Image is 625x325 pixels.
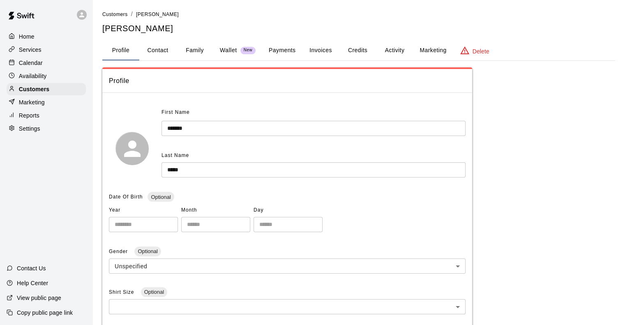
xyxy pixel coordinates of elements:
span: Optional [148,194,174,200]
a: Settings [7,122,86,135]
button: Marketing [413,41,453,60]
a: Marketing [7,96,86,108]
p: Help Center [17,279,48,287]
span: Last Name [161,152,189,158]
button: Family [176,41,213,60]
span: Month [181,204,250,217]
p: View public page [17,294,61,302]
span: Date Of Birth [109,194,143,200]
span: Profile [109,76,466,86]
h5: [PERSON_NAME] [102,23,615,34]
p: Reports [19,111,39,120]
div: Unspecified [109,258,466,274]
div: basic tabs example [102,41,615,60]
a: Services [7,44,86,56]
span: Day [254,204,323,217]
p: Services [19,46,42,54]
p: Availability [19,72,47,80]
a: Home [7,30,86,43]
span: Optional [134,248,161,254]
button: Profile [102,41,139,60]
button: Credits [339,41,376,60]
nav: breadcrumb [102,10,615,19]
p: Calendar [19,59,43,67]
p: Wallet [220,46,237,55]
button: Invoices [302,41,339,60]
span: Gender [109,249,129,254]
p: Delete [473,47,489,55]
span: Optional [141,289,167,295]
span: Customers [102,12,128,17]
p: Contact Us [17,264,46,272]
a: Availability [7,70,86,82]
li: / [131,10,133,18]
p: Marketing [19,98,45,106]
p: Copy public page link [17,309,73,317]
a: Customers [102,11,128,17]
span: Year [109,204,178,217]
span: [PERSON_NAME] [136,12,179,17]
a: Reports [7,109,86,122]
a: Calendar [7,57,86,69]
button: Contact [139,41,176,60]
span: First Name [161,106,190,119]
p: Home [19,32,35,41]
p: Customers [19,85,49,93]
span: Shirt Size [109,289,136,295]
button: Activity [376,41,413,60]
p: Settings [19,124,40,133]
button: Payments [262,41,302,60]
span: New [240,48,256,53]
a: Customers [7,83,86,95]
